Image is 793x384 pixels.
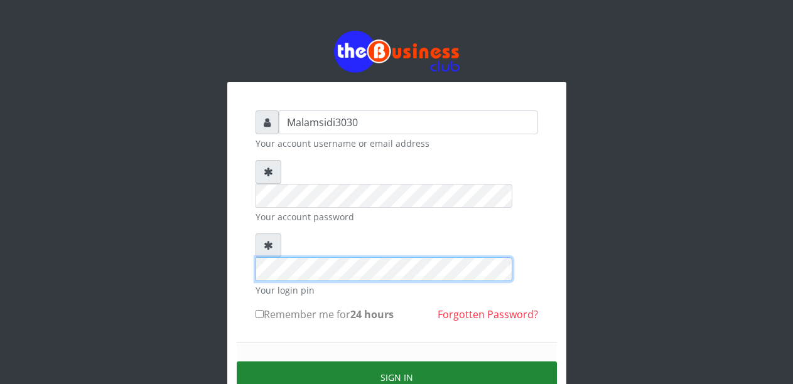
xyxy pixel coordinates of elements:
[256,210,538,223] small: Your account password
[438,307,538,321] a: Forgotten Password?
[279,110,538,134] input: Username or email address
[256,284,538,297] small: Your login pin
[256,307,394,322] label: Remember me for
[350,307,394,321] b: 24 hours
[256,137,538,150] small: Your account username or email address
[256,310,264,318] input: Remember me for24 hours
